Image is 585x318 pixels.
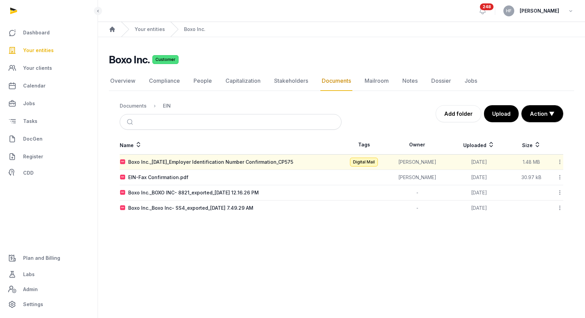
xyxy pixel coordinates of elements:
[120,135,341,155] th: Name
[387,170,448,185] td: [PERSON_NAME]
[128,205,253,211] div: Boxo Inc._Boxo Inc- SS4_exported_[DATE] 7.49.29 AM
[23,82,46,90] span: Calendar
[363,71,390,91] a: Mailroom
[109,71,137,91] a: Overview
[5,113,92,129] a: Tasks
[23,117,37,125] span: Tasks
[120,205,126,211] img: pdf.svg
[463,71,479,91] a: Jobs
[350,158,378,166] span: Digital Mail
[387,135,448,155] th: Owner
[5,42,92,59] a: Your entities
[5,296,92,313] a: Settings
[109,71,574,91] nav: Tabs
[184,26,205,33] a: Boxo Inc.
[387,155,448,170] td: [PERSON_NAME]
[120,98,341,114] nav: Breadcrumb
[98,22,585,37] nav: Breadcrumb
[471,174,487,180] span: [DATE]
[128,189,259,196] div: Boxo Inc._BOXO INC- 8821_exported_[DATE] 12.16.26 PM
[273,71,310,91] a: Stakeholders
[510,170,553,185] td: 30.97 kB
[224,71,262,91] a: Capitalization
[23,169,34,177] span: CDD
[510,135,553,155] th: Size
[120,159,126,165] img: pdf.svg
[23,153,43,161] span: Register
[23,46,54,54] span: Your entities
[341,135,387,155] th: Tags
[5,25,92,41] a: Dashboard
[5,78,92,94] a: Calendar
[5,166,92,180] a: CDD
[503,5,514,16] button: HF
[387,185,448,201] td: -
[23,270,35,279] span: Labs
[5,266,92,283] a: Labs
[135,26,165,33] a: Your entities
[520,7,559,15] span: [PERSON_NAME]
[23,135,43,143] span: DocGen
[506,9,512,13] span: HF
[23,300,43,308] span: Settings
[120,102,147,109] div: Documents
[401,71,419,91] a: Notes
[5,131,92,147] a: DocGen
[23,285,38,293] span: Admin
[471,159,487,165] span: [DATE]
[510,155,553,170] td: 1.48 MB
[163,102,171,109] div: EIN
[320,71,352,91] a: Documents
[23,64,52,72] span: Your clients
[448,135,510,155] th: Uploaded
[128,159,293,165] div: Boxo Inc._[DATE]_Employer Identification Number Confirmation_CP575
[23,99,35,108] span: Jobs
[436,105,481,122] a: Add folder
[5,148,92,165] a: Register
[192,71,213,91] a: People
[128,174,188,181] div: EIN-Fax Confirmation.pdf
[484,105,519,122] button: Upload
[152,55,179,64] span: Customer
[471,205,487,211] span: [DATE]
[471,190,487,195] span: [DATE]
[387,201,448,216] td: -
[522,106,563,122] button: Action ▼
[480,3,494,10] span: 248
[23,29,50,37] span: Dashboard
[120,175,126,180] img: pdf.svg
[5,60,92,76] a: Your clients
[109,53,150,66] h2: Boxo Inc.
[120,190,126,195] img: pdf.svg
[148,71,181,91] a: Compliance
[430,71,452,91] a: Dossier
[5,283,92,296] a: Admin
[5,250,92,266] a: Plan and Billing
[23,254,60,262] span: Plan and Billing
[5,95,92,112] a: Jobs
[123,114,139,129] button: Submit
